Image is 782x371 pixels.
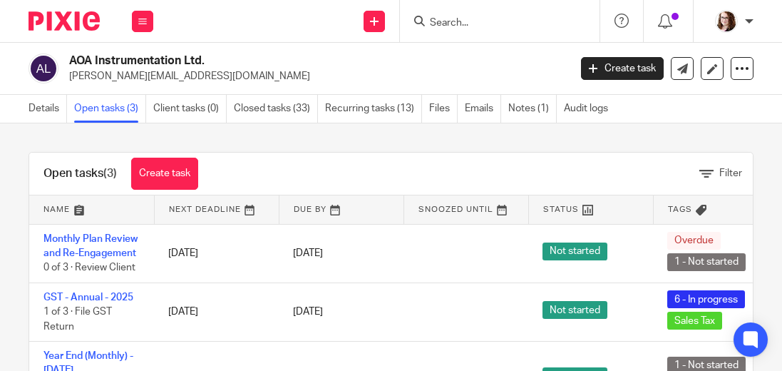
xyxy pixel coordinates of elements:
[719,168,742,178] span: Filter
[668,205,692,213] span: Tags
[542,243,607,260] span: Not started
[103,168,117,179] span: (3)
[325,95,422,123] a: Recurring tasks (13)
[43,263,135,273] span: 0 of 3 · Review Client
[667,253,746,271] span: 1 - Not started
[43,166,117,181] h1: Open tasks
[465,95,501,123] a: Emails
[234,95,318,123] a: Closed tasks (33)
[69,54,461,68] h2: AOA Instrumentation Ltd.
[667,290,745,308] span: 6 - In progress
[29,54,58,83] img: svg%3E
[29,11,100,31] img: Pixie
[131,158,198,190] a: Create task
[418,205,493,213] span: Snoozed Until
[429,95,458,123] a: Files
[74,95,146,123] a: Open tasks (3)
[43,234,138,258] a: Monthly Plan Review and Re-Engagement
[293,307,323,317] span: [DATE]
[667,312,722,330] span: Sales Tax
[154,224,279,283] td: [DATE]
[428,17,557,30] input: Search
[564,95,615,123] a: Audit logs
[542,301,607,319] span: Not started
[43,293,133,303] a: GST - Annual - 2025
[667,232,721,250] span: Overdue
[154,283,279,341] td: [DATE]
[543,205,579,213] span: Status
[715,10,738,33] img: Kelsey%20Website-compressed%20Resized.jpg
[29,95,67,123] a: Details
[581,57,664,80] a: Create task
[43,307,112,332] span: 1 of 3 · File GST Return
[69,69,560,83] p: [PERSON_NAME][EMAIL_ADDRESS][DOMAIN_NAME]
[293,248,323,258] span: [DATE]
[508,95,557,123] a: Notes (1)
[153,95,227,123] a: Client tasks (0)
